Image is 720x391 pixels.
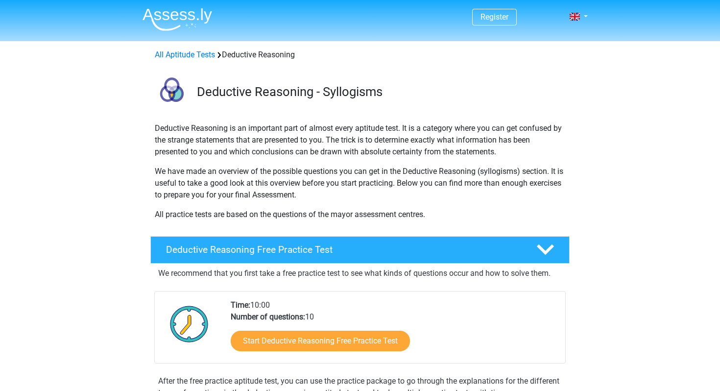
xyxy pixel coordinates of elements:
p: We recommend that you first take a free practice test to see what kinds of questions occur and ho... [158,268,562,279]
h3: Deductive Reasoning - Syllogisms [197,84,562,99]
a: Deductive Reasoning Free Practice Test [146,236,574,264]
img: Clock [165,299,214,348]
b: Time: [231,300,250,310]
h4: Deductive Reasoning Free Practice Test [166,244,521,255]
img: deductive reasoning [151,73,192,114]
div: 10:00 10 [223,299,565,363]
img: Assessly [143,8,212,31]
a: All Aptitude Tests [155,50,215,59]
b: Number of questions: [231,312,305,321]
div: Deductive Reasoning [151,49,569,61]
p: Deductive Reasoning is an important part of almost every aptitude test. It is a category where yo... [155,122,565,158]
a: Register [480,12,508,22]
p: We have made an overview of the possible questions you can get in the Deductive Reasoning (syllog... [155,166,565,201]
a: Start Deductive Reasoning Free Practice Test [231,331,410,351]
p: All practice tests are based on the questions of the mayor assessment centres. [155,209,565,220]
